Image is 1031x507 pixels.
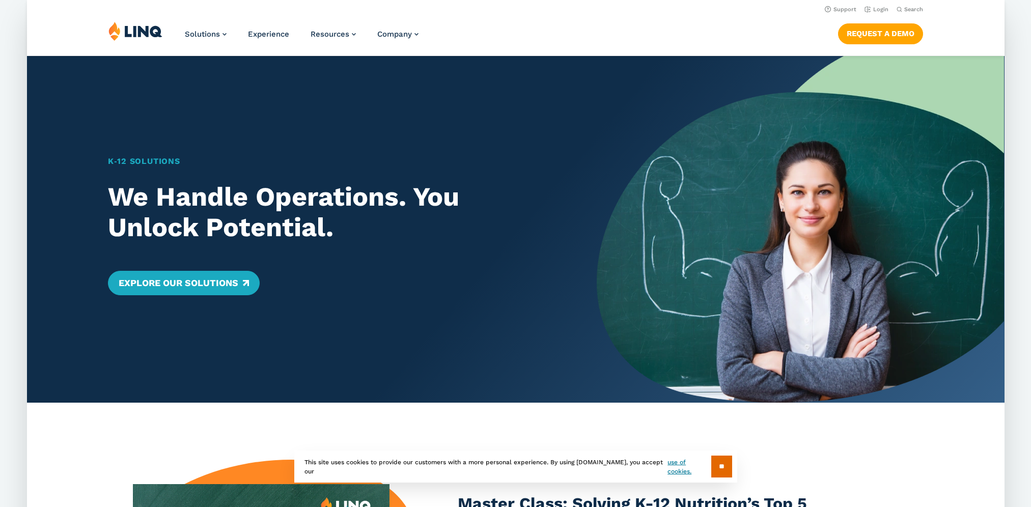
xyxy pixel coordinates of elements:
[108,271,259,295] a: Explore Our Solutions
[108,21,162,41] img: LINQ | K‑12 Software
[838,23,923,44] a: Request a Demo
[838,21,923,44] nav: Button Navigation
[597,56,1004,403] img: Home Banner
[377,30,419,39] a: Company
[667,458,711,476] a: use of cookies.
[108,155,557,167] h1: K‑12 Solutions
[904,6,923,13] span: Search
[824,6,856,13] a: Support
[248,30,289,39] a: Experience
[108,182,557,243] h2: We Handle Operations. You Unlock Potential.
[185,21,419,55] nav: Primary Navigation
[294,450,737,483] div: This site uses cookies to provide our customers with a more personal experience. By using [DOMAIN...
[27,3,1005,14] nav: Utility Navigation
[185,30,227,39] a: Solutions
[896,6,923,13] button: Open Search Bar
[377,30,412,39] span: Company
[311,30,356,39] a: Resources
[864,6,888,13] a: Login
[185,30,220,39] span: Solutions
[311,30,349,39] span: Resources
